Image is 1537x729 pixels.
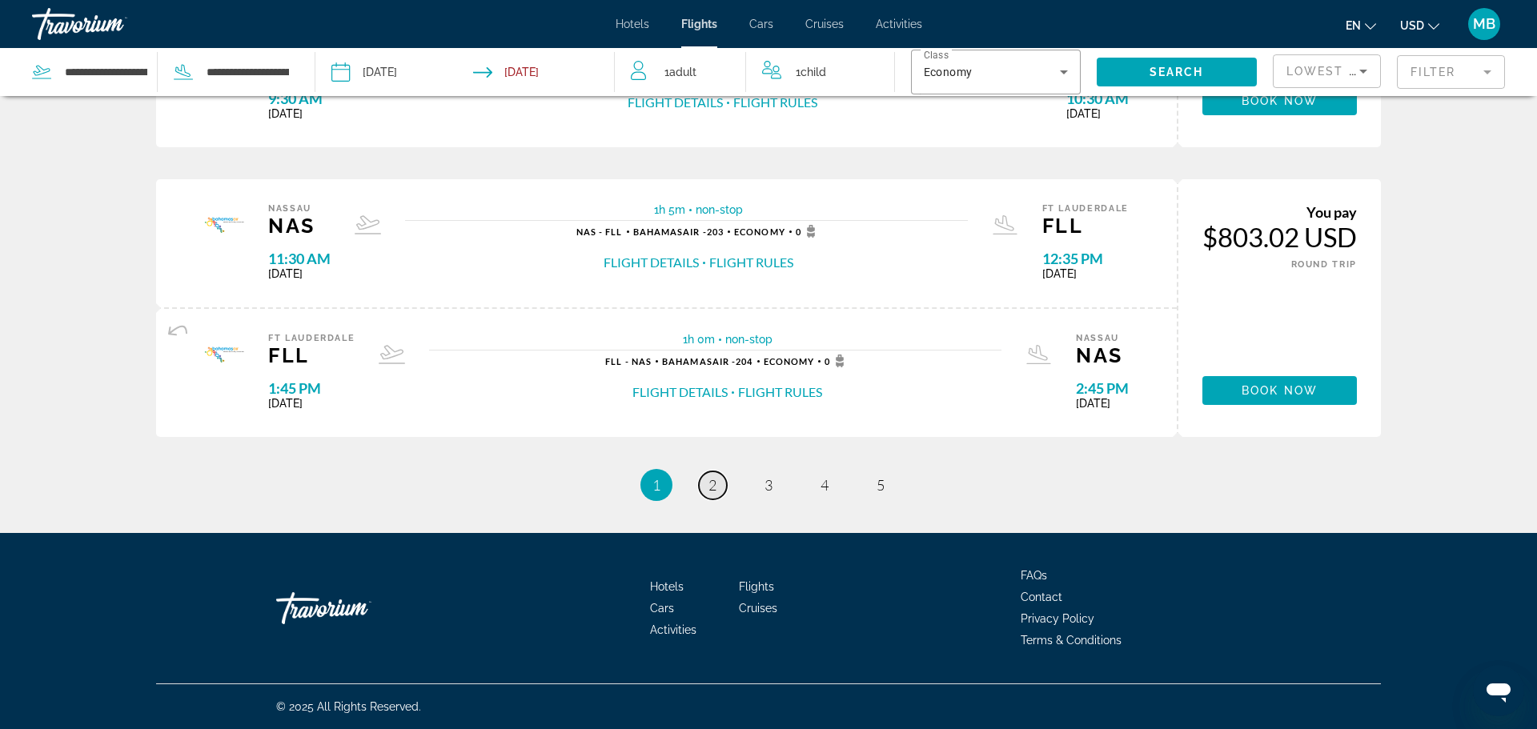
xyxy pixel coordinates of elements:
[604,254,699,271] button: Flight Details
[268,250,331,267] span: 11:30 AM
[268,107,355,120] span: [DATE]
[725,333,773,346] span: non-stop
[1463,7,1505,41] button: User Menu
[796,225,821,238] span: 0
[876,18,922,30] a: Activities
[1042,250,1129,267] span: 12:35 PM
[473,48,539,96] button: Return date: Sep 25, 2025
[276,700,421,713] span: © 2025 All Rights Reserved.
[764,476,773,494] span: 3
[662,356,753,367] span: 204
[1397,54,1505,90] button: Filter
[1202,221,1357,253] div: $803.02 USD
[1042,214,1129,238] span: FLL
[268,397,355,410] span: [DATE]
[1042,267,1129,280] span: [DATE]
[268,267,331,280] span: [DATE]
[268,203,331,214] span: Nassau
[696,203,743,216] span: non-stop
[749,18,773,30] a: Cars
[615,48,894,96] button: Travelers: 1 adult, 1 child
[805,18,844,30] a: Cruises
[650,602,674,615] a: Cars
[1400,14,1439,37] button: Change currency
[681,18,717,30] a: Flights
[1021,591,1062,603] a: Contact
[1286,65,1389,78] span: Lowest Price
[739,580,774,593] a: Flights
[1473,665,1524,716] iframe: Button to launch messaging window
[664,61,696,83] span: 1
[1286,62,1367,81] mat-select: Sort by
[1076,379,1129,397] span: 2:45 PM
[632,383,728,401] button: Flight Details
[739,602,777,615] a: Cruises
[268,333,355,343] span: Ft Lauderdale
[796,61,826,83] span: 1
[662,356,736,367] span: Bahamasair -
[576,226,623,237] span: NAS - FLL
[616,18,649,30] a: Hotels
[877,476,885,494] span: 5
[738,383,822,401] button: Flight Rules
[683,333,715,346] span: 1h 0m
[1076,333,1129,343] span: Nassau
[650,623,696,636] a: Activities
[1202,203,1357,221] div: You pay
[156,469,1381,501] nav: Pagination
[268,343,355,367] span: FLL
[633,226,707,237] span: Bahamasair -
[1150,66,1204,78] span: Search
[32,3,192,45] a: Travorium
[708,476,716,494] span: 2
[821,476,829,494] span: 4
[268,90,355,107] span: 9:30 AM
[654,203,685,216] span: 1h 5m
[633,226,724,237] span: 203
[268,379,355,397] span: 1:45 PM
[1076,397,1129,410] span: [DATE]
[1021,634,1122,647] a: Terms & Conditions
[1021,569,1047,582] a: FAQs
[669,66,696,78] span: Adult
[650,580,684,593] a: Hotels
[1400,19,1424,32] span: USD
[605,356,652,367] span: FLL - NAS
[734,226,785,237] span: Economy
[628,94,723,111] button: Flight Details
[1097,58,1258,86] button: Search
[709,254,793,271] button: Flight Rules
[1291,259,1358,270] span: ROUND TRIP
[1066,107,1129,120] span: [DATE]
[1346,14,1376,37] button: Change language
[1202,376,1357,405] button: Book now
[1076,343,1129,367] span: NAS
[268,214,331,238] span: NAS
[733,94,817,111] button: Flight Rules
[1066,90,1129,107] span: 10:30 AM
[1202,86,1357,115] a: Book now
[1242,94,1318,107] span: Book now
[801,66,826,78] span: Child
[331,48,397,96] button: Depart date: Sep 21, 2025
[924,66,973,78] span: Economy
[1021,612,1094,625] a: Privacy Policy
[1346,19,1361,32] span: en
[764,356,815,367] span: Economy
[1473,16,1495,32] span: MB
[1242,384,1318,397] span: Book now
